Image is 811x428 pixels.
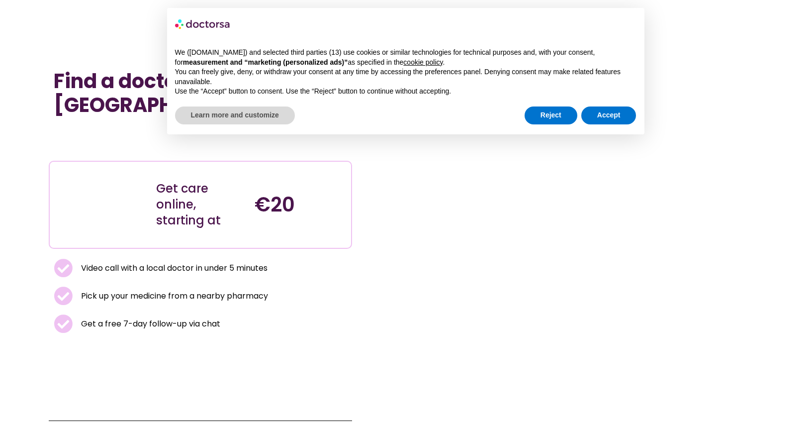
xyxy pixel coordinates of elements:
button: Reject [525,107,577,124]
img: A collage of three pictures. Healthy female traveler enjoying her vacation in Rome, Italy. Someon... [406,112,763,380]
span: Pick up your medicine from a nearby pharmacy [79,289,268,303]
div: Get care online, starting at [156,181,245,228]
span: Video call with a local doctor in under 5 minutes [79,261,268,275]
p: You can freely give, deny, or withdraw your consent at any time by accessing the preferences pane... [175,67,636,87]
span: Get a free 7-day follow-up via chat [79,317,220,331]
img: logo [175,16,231,32]
h1: Find a doctor near me in [GEOGRAPHIC_DATA] [54,69,347,117]
p: Use the “Accept” button to consent. Use the “Reject” button to continue without accepting. [175,87,636,97]
button: Learn more and customize [175,107,295,124]
button: Accept [581,107,636,124]
p: We ([DOMAIN_NAME]) and selected third parties (13) use cookies or similar technologies for techni... [175,48,636,67]
iframe: Customer reviews powered by Trustpilot [54,139,347,151]
a: cookie policy [403,58,443,66]
iframe: Customer reviews powered by Trustpilot [54,127,203,139]
h4: €20 [255,193,344,216]
strong: measurement and “marketing (personalized ads)” [183,58,348,66]
img: Illustration depicting a young woman in a casual outfit, engaged with her smartphone. She has a p... [66,169,137,240]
